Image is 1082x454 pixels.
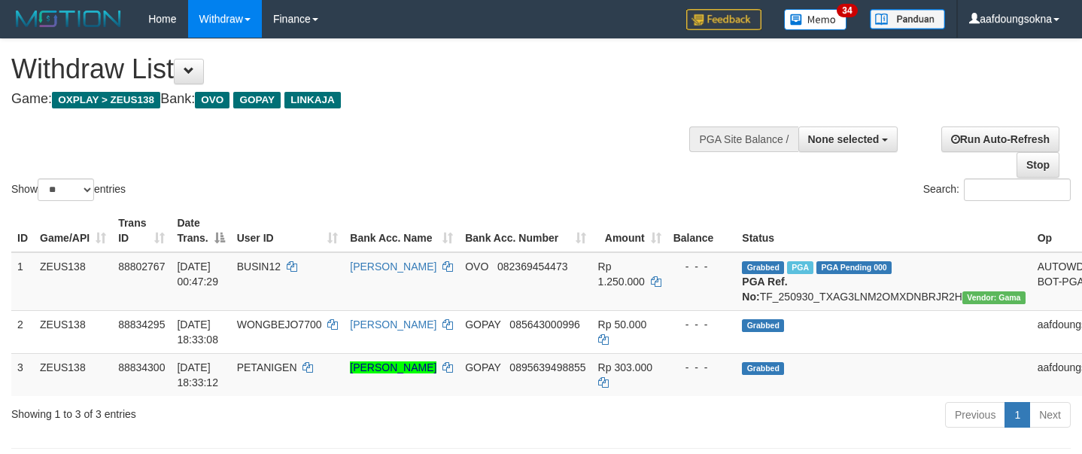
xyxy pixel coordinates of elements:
[686,9,761,30] img: Feedback.jpg
[237,361,297,373] span: PETANIGEN
[284,92,341,108] span: LINKAJA
[118,261,165,273] span: 88802767
[787,261,813,274] span: Marked by aafsreyleap
[118,361,165,373] span: 88834300
[52,92,160,108] span: OXPLAY > ZEUS138
[673,360,731,375] div: - - -
[11,252,34,311] td: 1
[964,178,1071,201] input: Search:
[231,209,345,252] th: User ID: activate to sort column ascending
[11,310,34,353] td: 2
[177,318,218,346] span: [DATE] 18:33:08
[237,318,322,331] span: WONGBEJO7700
[38,178,94,201] select: Showentries
[742,261,784,274] span: Grabbed
[945,402,1005,428] a: Previous
[742,319,784,332] span: Grabbed
[497,261,567,273] span: Copy 082369454473 to clipboard
[11,353,34,396] td: 3
[598,318,647,331] span: Rp 50.000
[11,178,126,201] label: Show entries
[465,361,500,373] span: GOPAY
[350,318,436,331] a: [PERSON_NAME]
[237,261,281,273] span: BUSIN12
[34,209,112,252] th: Game/API: activate to sort column ascending
[233,92,281,108] span: GOPAY
[784,9,847,30] img: Button%20Memo.svg
[465,318,500,331] span: GOPAY
[598,361,652,373] span: Rp 303.000
[923,178,1071,201] label: Search:
[1004,402,1030,428] a: 1
[465,261,488,273] span: OVO
[798,126,898,152] button: None selected
[171,209,230,252] th: Date Trans.: activate to sort column descending
[941,126,1059,152] a: Run Auto-Refresh
[736,209,1031,252] th: Status
[736,252,1031,311] td: TF_250930_TXAG3LNM2OMXDNBRJR2H
[118,318,165,331] span: 88834295
[816,261,892,274] span: PGA Pending
[1017,152,1059,178] a: Stop
[667,209,737,252] th: Balance
[11,54,707,84] h1: Withdraw List
[592,209,667,252] th: Amount: activate to sort column ascending
[195,92,229,108] span: OVO
[11,8,126,30] img: MOTION_logo.png
[742,276,787,303] b: PGA Ref. No:
[673,317,731,332] div: - - -
[962,291,1026,304] span: Vendor URL: https://trx31.1velocity.biz
[459,209,591,252] th: Bank Acc. Number: activate to sort column ascending
[34,252,112,311] td: ZEUS138
[689,126,798,152] div: PGA Site Balance /
[673,259,731,274] div: - - -
[808,133,880,145] span: None selected
[598,261,645,288] span: Rp 1.250.000
[870,9,945,29] img: panduan.png
[509,361,585,373] span: Copy 0895639498855 to clipboard
[742,362,784,375] span: Grabbed
[350,261,436,273] a: [PERSON_NAME]
[509,318,579,331] span: Copy 085643000996 to clipboard
[177,261,218,288] span: [DATE] 00:47:29
[34,310,112,353] td: ZEUS138
[1029,402,1071,428] a: Next
[112,209,171,252] th: Trans ID: activate to sort column ascending
[837,4,857,17] span: 34
[344,209,459,252] th: Bank Acc. Name: activate to sort column ascending
[34,353,112,396] td: ZEUS138
[11,92,707,107] h4: Game: Bank:
[177,361,218,388] span: [DATE] 18:33:12
[350,361,436,373] a: [PERSON_NAME]
[11,209,34,252] th: ID
[11,401,439,422] div: Showing 1 to 3 of 3 entries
